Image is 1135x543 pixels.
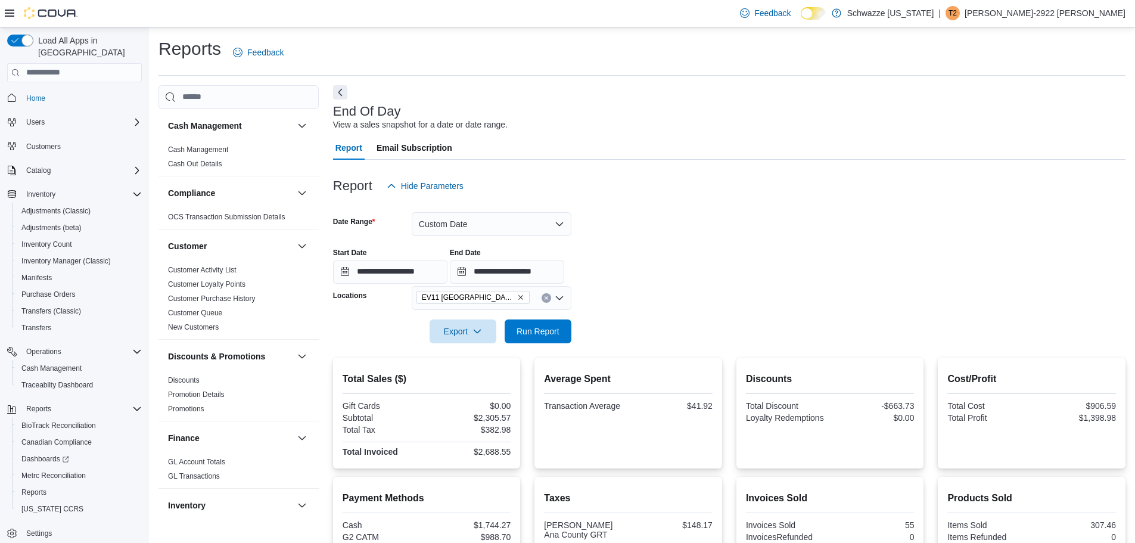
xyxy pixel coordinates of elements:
[24,7,77,19] img: Cova
[21,345,66,359] button: Operations
[21,115,49,129] button: Users
[422,291,515,303] span: EV11 [GEOGRAPHIC_DATA]
[21,139,142,154] span: Customers
[12,236,147,253] button: Inventory Count
[544,372,713,386] h2: Average Spent
[168,280,245,289] span: Customer Loyalty Points
[17,418,142,433] span: BioTrack Reconciliation
[168,376,200,384] a: Discounts
[754,7,791,19] span: Feedback
[26,404,51,414] span: Reports
[17,378,98,392] a: Traceabilty Dashboard
[21,187,60,201] button: Inventory
[17,502,88,516] a: [US_STATE] CCRS
[21,526,57,541] a: Settings
[12,434,147,451] button: Canadian Compliance
[168,120,293,132] button: Cash Management
[1034,520,1116,530] div: 307.46
[168,294,256,303] a: Customer Purchase History
[12,451,147,467] a: Dashboards
[832,520,914,530] div: 55
[168,323,219,331] a: New Customers
[21,402,56,416] button: Reports
[295,498,309,513] button: Inventory
[21,163,142,178] span: Catalog
[26,529,52,538] span: Settings
[429,447,511,457] div: $2,688.55
[429,520,511,530] div: $1,744.27
[343,413,424,423] div: Subtotal
[2,114,147,131] button: Users
[2,525,147,542] button: Settings
[343,520,424,530] div: Cash
[12,377,147,393] button: Traceabilty Dashboard
[295,431,309,445] button: Finance
[335,136,362,160] span: Report
[21,488,46,497] span: Reports
[168,160,222,168] a: Cash Out Details
[26,142,61,151] span: Customers
[746,520,828,530] div: Invoices Sold
[17,452,74,466] a: Dashboards
[377,136,452,160] span: Email Subscription
[333,260,447,284] input: Press the down key to open a popover containing a calendar.
[542,293,551,303] button: Clear input
[416,291,530,304] span: EV11 Las Cruces South Valley
[333,85,347,100] button: Next
[1034,532,1116,542] div: 0
[17,254,142,268] span: Inventory Manager (Classic)
[17,361,86,376] a: Cash Management
[947,520,1029,530] div: Items Sold
[21,421,96,430] span: BioTrack Reconciliation
[343,491,511,505] h2: Payment Methods
[228,41,288,64] a: Feedback
[168,457,225,467] span: GL Account Totals
[746,401,828,411] div: Total Discount
[631,520,713,530] div: $148.17
[12,203,147,219] button: Adjustments (Classic)
[430,319,496,343] button: Export
[21,290,76,299] span: Purchase Orders
[168,212,285,222] span: OCS Transaction Submission Details
[21,139,66,154] a: Customers
[17,468,91,483] a: Metrc Reconciliation
[401,180,464,192] span: Hide Parameters
[21,323,51,333] span: Transfers
[12,269,147,286] button: Manifests
[295,239,309,253] button: Customer
[12,484,147,501] button: Reports
[437,319,489,343] span: Export
[21,402,142,416] span: Reports
[505,319,571,343] button: Run Report
[947,372,1116,386] h2: Cost/Profit
[544,401,626,411] div: Transaction Average
[938,6,941,20] p: |
[17,418,101,433] a: BioTrack Reconciliation
[947,532,1029,542] div: Items Refunded
[168,240,207,252] h3: Customer
[17,204,95,218] a: Adjustments (Classic)
[158,455,319,488] div: Finance
[158,373,319,421] div: Discounts & Promotions
[1034,413,1116,423] div: $1,398.98
[158,37,221,61] h1: Reports
[946,6,960,20] div: Turner-2922 Ashby
[168,308,222,318] span: Customer Queue
[21,526,142,541] span: Settings
[544,491,713,505] h2: Taxes
[333,217,375,226] label: Date Range
[17,378,142,392] span: Traceabilty Dashboard
[17,452,142,466] span: Dashboards
[168,240,293,252] button: Customer
[168,390,225,399] a: Promotion Details
[343,372,511,386] h2: Total Sales ($)
[832,532,914,542] div: 0
[168,145,228,154] a: Cash Management
[26,190,55,199] span: Inventory
[631,401,713,411] div: $41.92
[21,163,55,178] button: Catalog
[429,425,511,435] div: $382.98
